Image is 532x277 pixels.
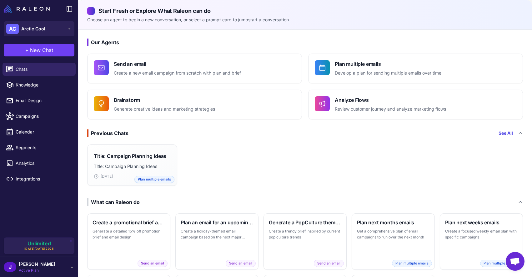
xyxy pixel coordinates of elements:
[335,70,441,77] p: Develop a plan for sending multiple emails over time
[93,228,165,240] p: Generate a detailed 15% off promotion brief and email design
[181,219,253,226] h3: Plan an email for an upcoming holiday
[175,213,258,270] button: Plan an email for an upcoming holidayCreate a holiday-themed email campaign based on the next maj...
[226,260,256,267] span: Send an email
[445,228,518,240] p: Create a focused weekly email plan with specific campaigns
[440,213,523,270] button: Plan next weeks emailsCreate a focused weekly email plan with specific campaignsPlan multiple emails
[114,96,215,104] h4: Brainstorm
[134,176,174,183] span: Plan multiple emails
[499,130,513,137] a: See All
[4,5,50,13] img: Raleon Logo
[24,247,54,251] span: [DATE][DATE] 2025
[269,228,341,240] p: Create a trendy brief inspired by current pop culture trends
[4,44,74,56] button: +New Chat
[506,252,524,271] div: Open chat
[16,144,71,151] span: Segments
[314,260,344,267] span: Send an email
[16,113,71,120] span: Campaigns
[87,198,140,206] div: What can Raleon do
[19,268,55,273] span: Active Plan
[3,172,76,186] a: Integrations
[94,163,171,170] p: Title: Campaign Planning Ideas
[308,90,523,119] button: Analyze FlowsReview customer journey and analyze marketing flows
[4,262,16,272] div: J
[4,21,74,36] button: ACArctic Cool
[335,96,446,104] h4: Analyze Flows
[114,70,241,77] p: Create a new email campaign from scratch with plan and brief
[3,157,76,170] a: Analytics
[335,60,441,68] h4: Plan multiple emails
[335,106,446,113] p: Review customer journey and analyze marketing flows
[3,94,76,107] a: Email Design
[392,260,432,267] span: Plan multiple emails
[114,60,241,68] h4: Send an email
[3,110,76,123] a: Campaigns
[25,46,29,54] span: +
[16,128,71,135] span: Calendar
[87,16,523,23] p: Choose an agent to begin a new conversation, or select a prompt card to jumpstart a conversation.
[16,160,71,167] span: Analytics
[16,66,71,73] span: Chats
[87,129,128,137] div: Previous Chats
[16,81,71,88] span: Knowledge
[87,7,523,15] h2: Start Fresh or Explore What Raleon can do
[114,106,215,113] p: Generate creative ideas and marketing strategies
[28,241,51,246] span: Unlimited
[3,141,76,154] a: Segments
[87,54,302,83] button: Send an emailCreate a new email campaign from scratch with plan and brief
[30,46,53,54] span: New Chat
[263,213,347,270] button: Generate a PopCulture themed briefCreate a trendy brief inspired by current pop culture trendsSen...
[3,78,76,91] a: Knowledge
[94,152,166,160] h3: Title: Campaign Planning Ideas
[21,25,45,32] span: Arctic Cool
[4,5,52,13] a: Raleon Logo
[308,54,523,83] button: Plan multiple emailsDevelop a plan for sending multiple emails over time
[357,228,429,240] p: Get a comprehensive plan of email campaigns to run over the next month
[19,261,55,268] span: [PERSON_NAME]
[87,213,170,270] button: Create a promotional brief and emailGenerate a detailed 15% off promotion brief and email designS...
[3,63,76,76] a: Chats
[445,219,518,226] h3: Plan next weeks emails
[16,175,71,182] span: Integrations
[87,90,302,119] button: BrainstormGenerate creative ideas and marketing strategies
[269,219,341,226] h3: Generate a PopCulture themed brief
[480,260,520,267] span: Plan multiple emails
[357,219,429,226] h3: Plan next months emails
[3,125,76,138] a: Calendar
[16,97,71,104] span: Email Design
[94,174,171,179] div: [DATE]
[138,260,168,267] span: Send an email
[87,39,523,46] h3: Our Agents
[6,24,19,34] div: AC
[93,219,165,226] h3: Create a promotional brief and email
[352,213,435,270] button: Plan next months emailsGet a comprehensive plan of email campaigns to run over the next monthPlan...
[181,228,253,240] p: Create a holiday-themed email campaign based on the next major holiday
